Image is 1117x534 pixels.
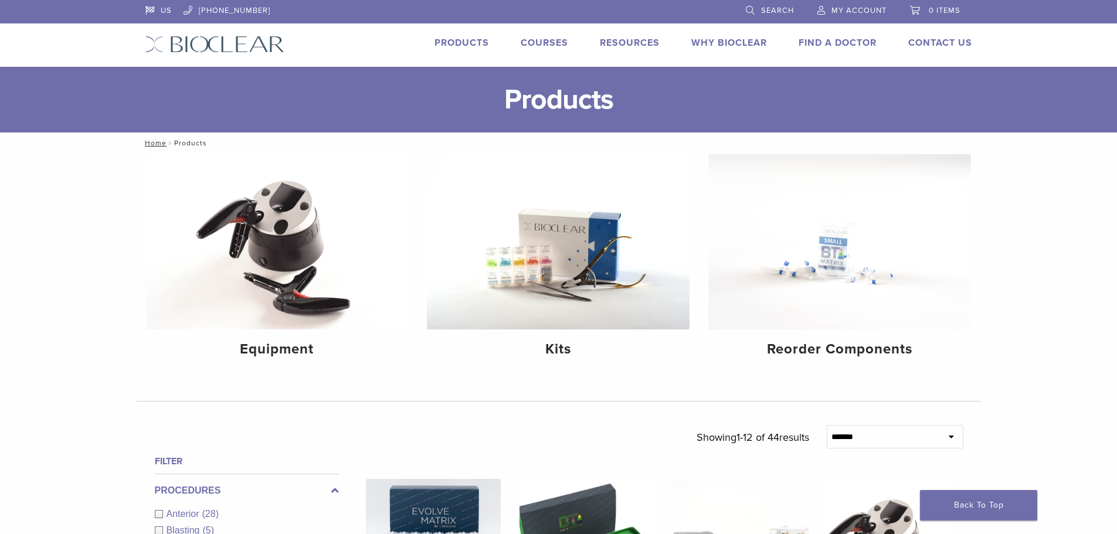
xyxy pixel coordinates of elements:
[167,509,202,519] span: Anterior
[155,484,339,498] label: Procedures
[708,154,971,368] a: Reorder Components
[718,339,962,360] h4: Reorder Components
[141,139,167,147] a: Home
[521,37,568,49] a: Courses
[920,490,1037,521] a: Back To Top
[146,154,409,329] img: Equipment
[434,37,489,49] a: Products
[799,37,877,49] a: Find A Doctor
[691,37,767,49] a: Why Bioclear
[908,37,972,49] a: Contact Us
[427,154,690,329] img: Kits
[761,6,794,15] span: Search
[697,425,809,450] p: Showing results
[167,140,174,146] span: /
[708,154,971,329] img: Reorder Components
[831,6,887,15] span: My Account
[929,6,960,15] span: 0 items
[155,454,339,468] h4: Filter
[736,431,779,444] span: 1-12 of 44
[145,36,284,53] img: Bioclear
[137,132,981,154] nav: Products
[436,339,680,360] h4: Kits
[202,509,219,519] span: (28)
[146,154,409,368] a: Equipment
[427,154,690,368] a: Kits
[155,339,399,360] h4: Equipment
[600,37,660,49] a: Resources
